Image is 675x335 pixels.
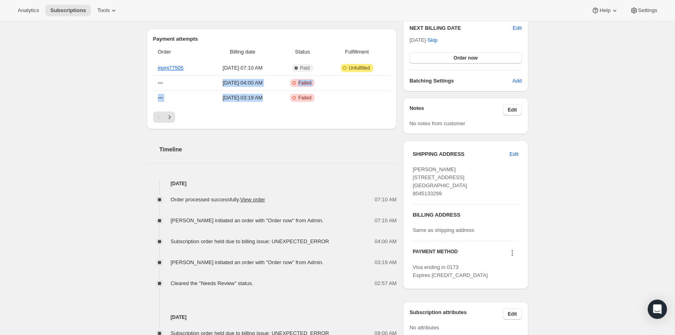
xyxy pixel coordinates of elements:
[509,150,518,158] span: Edit
[587,5,623,16] button: Help
[503,104,522,116] button: Edit
[45,5,91,16] button: Subscriptions
[374,279,397,287] span: 02:57 AM
[454,55,478,61] span: Order now
[413,248,458,259] h3: PAYMENT METHOD
[413,166,467,196] span: [PERSON_NAME] [STREET_ADDRESS] [GEOGRAPHIC_DATA] 8045133299
[409,104,503,116] h3: Notes
[298,95,311,101] span: Failed
[413,264,488,278] span: Visa ending in 0173 Expires [CREDIT_CARD_DATA]
[209,64,276,72] span: [DATE] · 07:10 AM
[508,107,517,113] span: Edit
[625,5,662,16] button: Settings
[209,79,276,87] span: [DATE] · 04:00 AM
[171,238,329,244] span: Subscription order held due to billing issue: UNEXPECTED_ERROR
[329,48,386,56] span: Fulfillment
[507,74,526,87] button: Add
[409,77,512,85] h6: Batching Settings
[300,65,310,71] span: Paid
[409,308,503,320] h3: Subscription attributes
[50,7,86,14] span: Subscriptions
[209,94,276,102] span: [DATE] · 03:19 AM
[158,95,163,101] span: ---
[409,37,438,43] span: [DATE] ·
[349,65,370,71] span: Unfulfilled
[599,7,610,14] span: Help
[153,43,207,61] th: Order
[374,258,397,267] span: 03:19 AM
[423,34,442,47] button: Skip
[409,120,465,126] span: No notes from customer
[164,112,175,123] button: Next
[503,308,522,320] button: Edit
[508,311,517,317] span: Edit
[281,48,324,56] span: Status
[209,48,276,56] span: Billing date
[240,196,265,203] a: View order
[160,145,397,153] h2: Timeline
[413,227,474,233] span: Same as shipping address
[413,211,518,219] h3: BILLING ADDRESS
[374,217,397,225] span: 07:10 AM
[512,77,522,85] span: Add
[13,5,44,16] button: Analytics
[374,238,397,246] span: 04:00 AM
[298,80,311,86] span: Failed
[171,196,265,203] span: Order processed successfully.
[409,325,439,331] span: No attributes
[427,36,438,44] span: Skip
[97,7,110,14] span: Tools
[18,7,39,14] span: Analytics
[513,24,522,32] button: Edit
[153,112,391,123] nav: Pagination
[153,35,391,43] h2: Payment attempts
[171,217,324,223] span: [PERSON_NAME] initiated an order with "Order now" from Admin.
[374,196,397,204] span: 07:10 AM
[171,259,324,265] span: [PERSON_NAME] initiated an order with "Order now" from Admin.
[409,24,513,32] h2: NEXT BILLING DATE
[92,5,123,16] button: Tools
[158,65,184,71] a: #pmj77505
[638,7,657,14] span: Settings
[505,148,523,161] button: Edit
[147,313,397,321] h4: [DATE]
[648,300,667,319] div: Open Intercom Messenger
[409,52,522,64] button: Order now
[158,80,163,86] span: ---
[147,180,397,188] h4: [DATE]
[413,150,509,158] h3: SHIPPING ADDRESS
[171,280,254,286] span: Cleared the "Needs Review" status.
